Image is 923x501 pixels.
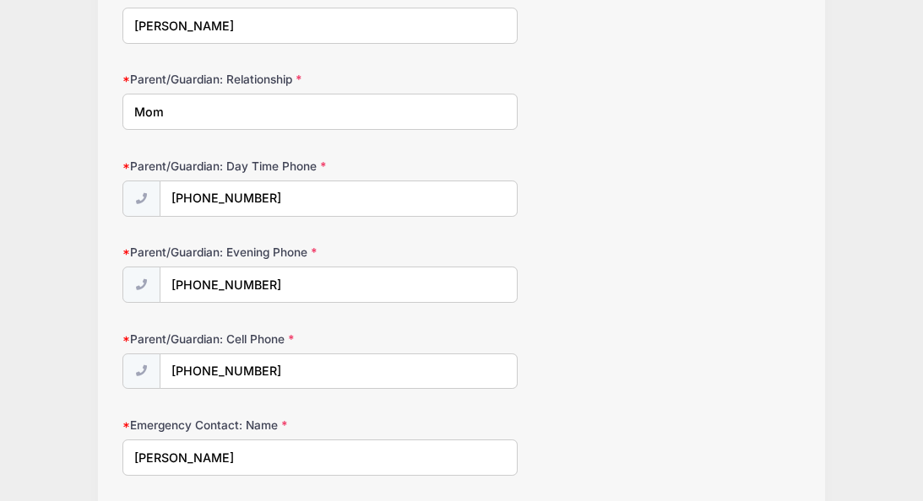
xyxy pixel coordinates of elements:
label: Parent/Guardian: Relationship [122,71,348,88]
input: (xxx) xxx-xxxx [160,267,519,303]
label: Parent/Guardian: Cell Phone [122,331,348,347]
label: Parent/Guardian: Day Time Phone [122,158,348,175]
label: Parent/Guardian: Evening Phone [122,244,348,261]
input: (xxx) xxx-xxxx [160,353,519,390]
label: Emergency Contact: Name [122,417,348,434]
input: (xxx) xxx-xxxx [160,180,519,217]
